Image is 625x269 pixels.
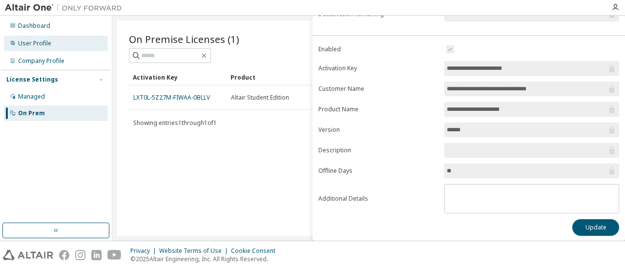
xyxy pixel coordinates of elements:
[230,69,320,85] div: Product
[133,119,217,127] span: Showing entries 1 through 1 of 1
[133,69,223,85] div: Activation Key
[318,195,438,203] label: Additional Details
[159,247,231,255] div: Website Terms of Use
[18,93,45,101] div: Managed
[133,93,210,102] a: LXT0L-5Z27M-FIWAA-0BLLV
[318,105,438,113] label: Product Name
[129,32,239,46] span: On Premise Licenses (1)
[18,109,45,117] div: On Prem
[231,247,281,255] div: Cookie Consent
[318,64,438,72] label: Activation Key
[572,219,619,236] button: Update
[18,22,50,30] div: Dashboard
[318,146,438,154] label: Description
[130,255,281,263] p: © 2025 Altair Engineering, Inc. All Rights Reserved.
[318,85,438,93] label: Customer Name
[18,40,51,47] div: User Profile
[318,45,438,53] label: Enabled
[231,94,289,102] span: Altair Student Edition
[130,247,159,255] div: Privacy
[318,126,438,134] label: Version
[75,250,85,260] img: instagram.svg
[91,250,102,260] img: linkedin.svg
[318,167,438,175] label: Offline Days
[59,250,69,260] img: facebook.svg
[5,3,127,13] img: Altair One
[107,250,122,260] img: youtube.svg
[6,76,58,83] div: License Settings
[18,57,64,65] div: Company Profile
[3,250,53,260] img: altair_logo.svg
